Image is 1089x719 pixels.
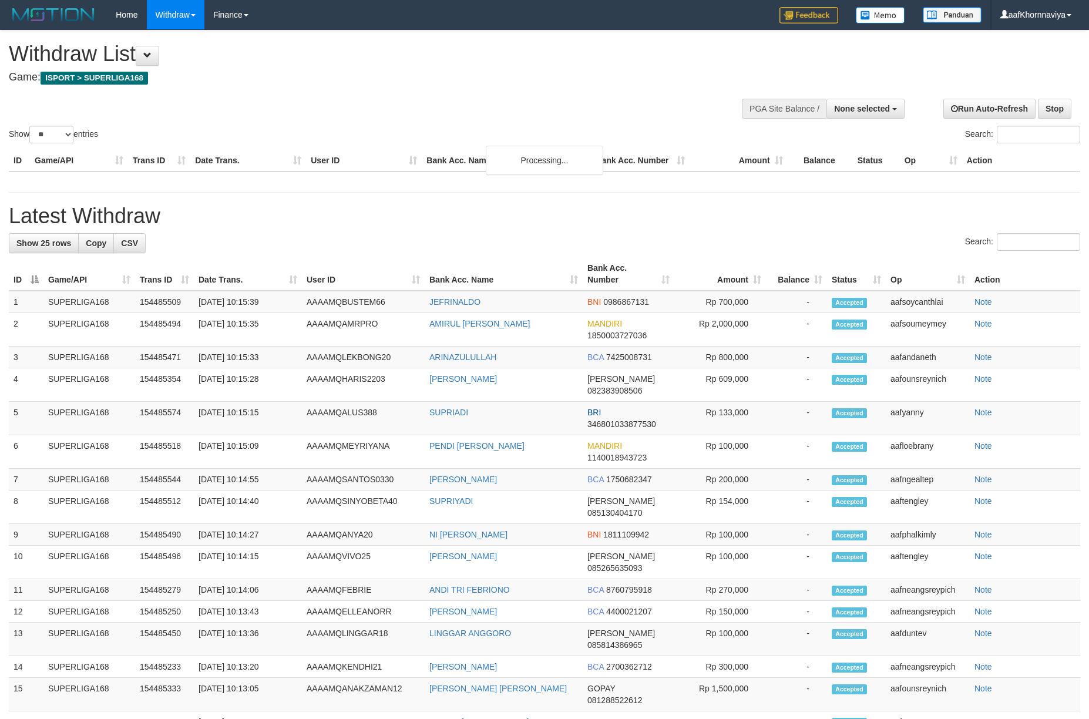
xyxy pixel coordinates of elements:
[900,150,962,172] th: Op
[194,524,302,546] td: [DATE] 10:14:27
[603,297,649,307] span: Copy 0986867131 to clipboard
[9,579,43,601] td: 11
[766,623,827,656] td: -
[429,530,507,539] a: NI [PERSON_NAME]
[128,150,190,172] th: Trans ID
[832,530,867,540] span: Accepted
[429,496,473,506] a: SUPRIYADI
[970,257,1080,291] th: Action
[429,662,497,671] a: [PERSON_NAME]
[974,662,992,671] a: Note
[135,291,194,313] td: 154485509
[9,601,43,623] td: 12
[135,347,194,368] td: 154485471
[674,402,766,435] td: Rp 133,000
[194,257,302,291] th: Date Trans.: activate to sort column ascending
[9,678,43,711] td: 15
[766,469,827,490] td: -
[194,368,302,402] td: [DATE] 10:15:28
[135,579,194,601] td: 154485279
[86,238,106,248] span: Copy
[832,497,867,507] span: Accepted
[43,601,135,623] td: SUPERLIGA168
[674,368,766,402] td: Rp 609,000
[9,623,43,656] td: 13
[674,656,766,678] td: Rp 300,000
[832,408,867,418] span: Accepted
[429,607,497,616] a: [PERSON_NAME]
[997,233,1080,251] input: Search:
[587,585,604,594] span: BCA
[788,150,853,172] th: Balance
[429,297,480,307] a: JEFRINALDO
[886,435,970,469] td: aafloebrany
[832,298,867,308] span: Accepted
[965,126,1080,143] label: Search:
[43,347,135,368] td: SUPERLIGA168
[974,297,992,307] a: Note
[886,368,970,402] td: aafounsreynich
[832,442,867,452] span: Accepted
[886,490,970,524] td: aaftengley
[135,678,194,711] td: 154485333
[302,469,425,490] td: AAAAMQSANTOS0330
[429,684,567,693] a: [PERSON_NAME] [PERSON_NAME]
[587,297,601,307] span: BNI
[583,257,674,291] th: Bank Acc. Number: activate to sort column ascending
[302,257,425,291] th: User ID: activate to sort column ascending
[923,7,982,23] img: panduan.png
[78,233,114,253] a: Copy
[422,150,591,172] th: Bank Acc. Name
[587,508,642,518] span: Copy 085130404170 to clipboard
[766,368,827,402] td: -
[742,99,826,119] div: PGA Site Balance /
[302,402,425,435] td: AAAAMQALUS388
[766,257,827,291] th: Balance: activate to sort column ascending
[886,347,970,368] td: aafandaneth
[194,469,302,490] td: [DATE] 10:14:55
[974,585,992,594] a: Note
[965,233,1080,251] label: Search:
[302,368,425,402] td: AAAAMQHARIS2203
[429,629,511,638] a: LINGGAR ANGGORO
[606,607,652,616] span: Copy 4400021207 to clipboard
[302,524,425,546] td: AAAAMQANYA20
[606,585,652,594] span: Copy 8760795918 to clipboard
[766,291,827,313] td: -
[587,419,656,429] span: Copy 346801033877530 to clipboard
[997,126,1080,143] input: Search:
[587,453,647,462] span: Copy 1140018943723 to clipboard
[194,291,302,313] td: [DATE] 10:15:39
[606,352,652,362] span: Copy 7425008731 to clipboard
[886,313,970,347] td: aafsoumeymey
[194,435,302,469] td: [DATE] 10:15:09
[9,204,1080,228] h1: Latest Withdraw
[43,402,135,435] td: SUPERLIGA168
[674,469,766,490] td: Rp 200,000
[302,313,425,347] td: AAAAMQAMRPRO
[766,656,827,678] td: -
[194,490,302,524] td: [DATE] 10:14:40
[587,607,604,616] span: BCA
[587,530,601,539] span: BNI
[587,629,655,638] span: [PERSON_NAME]
[302,546,425,579] td: AAAAMQVIVO25
[302,656,425,678] td: AAAAMQKENDHI21
[9,469,43,490] td: 7
[832,475,867,485] span: Accepted
[674,623,766,656] td: Rp 100,000
[766,579,827,601] td: -
[587,408,601,417] span: BRI
[974,552,992,561] a: Note
[886,402,970,435] td: aafyanny
[9,435,43,469] td: 6
[194,402,302,435] td: [DATE] 10:15:15
[302,291,425,313] td: AAAAMQBUSTEM66
[43,291,135,313] td: SUPERLIGA168
[43,656,135,678] td: SUPERLIGA168
[587,662,604,671] span: BCA
[832,375,867,385] span: Accepted
[886,524,970,546] td: aafphalkimly
[779,7,838,23] img: Feedback.jpg
[9,402,43,435] td: 5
